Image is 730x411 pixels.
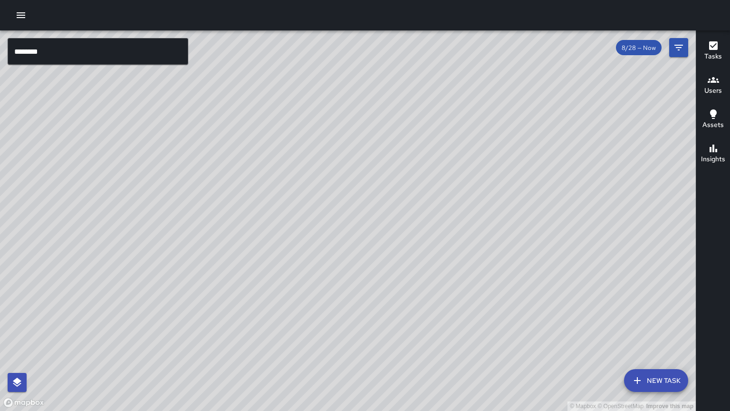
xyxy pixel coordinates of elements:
[624,369,688,392] button: New Task
[696,103,730,137] button: Assets
[702,120,724,130] h6: Assets
[696,68,730,103] button: Users
[704,86,722,96] h6: Users
[669,38,688,57] button: Filters
[696,34,730,68] button: Tasks
[696,137,730,171] button: Insights
[616,44,662,52] span: 8/28 — Now
[701,154,725,165] h6: Insights
[704,51,722,62] h6: Tasks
